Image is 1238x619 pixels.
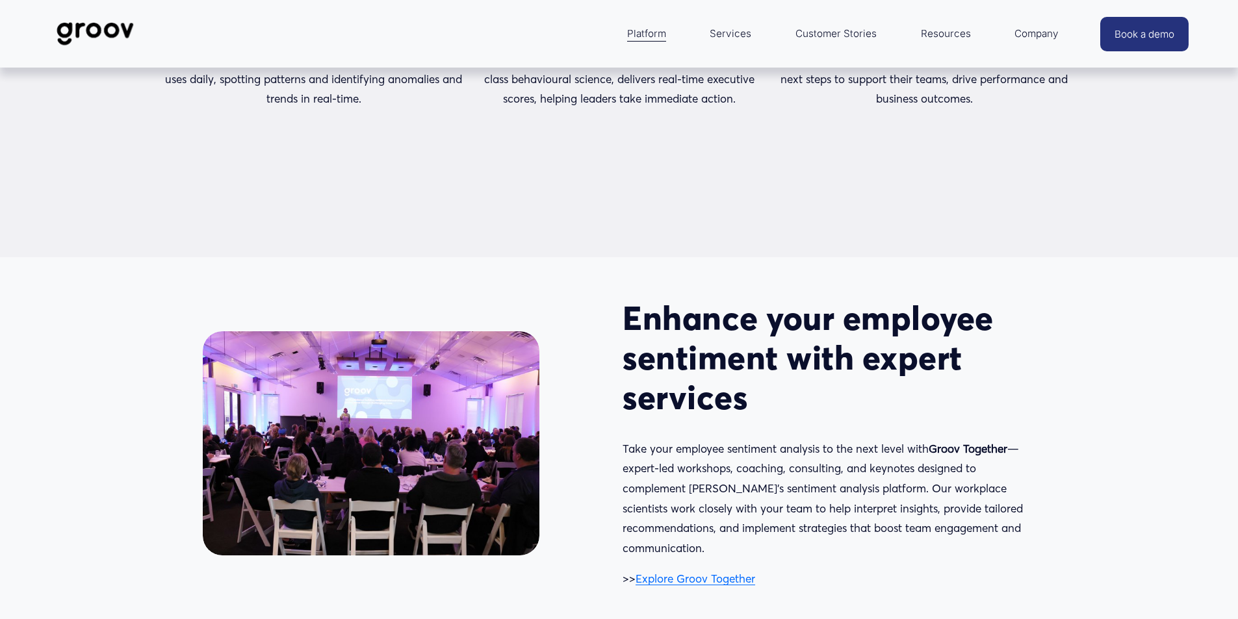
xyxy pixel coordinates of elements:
a: folder dropdown [1008,18,1065,49]
a: Explore Groov Together [636,572,755,585]
p: Take your employee sentiment analysis to the next level with —expert-led workshops, coaching, con... [623,439,1035,559]
p: Groov automatically ingests data from the tools your team uses daily, spotting patterns and ident... [165,49,463,109]
a: Customer Stories [789,18,883,49]
a: Book a demo [1100,17,1189,51]
a: Services [703,18,758,49]
h2: Enhance your employee sentiment with expert services [623,298,1035,417]
span: Resources [921,25,971,43]
img: Groov | Workplace Science Platform | Unlock Performance | Drive Results [49,12,141,55]
p: The Groov Index, powered by generative AI and our world-class behavioural science, delivers real-... [470,49,768,109]
a: folder dropdown [621,18,673,49]
a: folder dropdown [914,18,977,49]
span: Company [1014,25,1059,43]
p: >> [623,569,1035,589]
strong: Groov Together [929,442,1007,455]
span: Platform [627,25,666,43]
p: Your managers receive real-time insights and actionable next steps to support their teams, drive ... [775,49,1074,109]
